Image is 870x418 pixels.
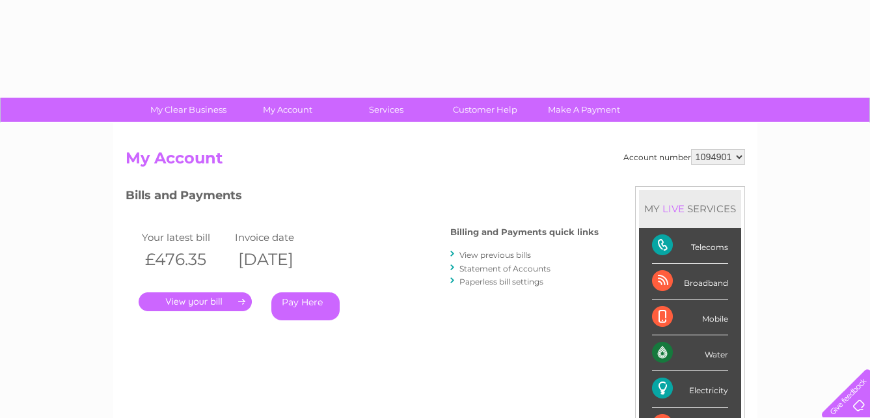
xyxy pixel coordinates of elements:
div: Water [652,335,728,371]
div: Telecoms [652,228,728,264]
a: Make A Payment [530,98,638,122]
td: Your latest bill [139,229,232,246]
div: Mobile [652,300,728,335]
div: Broadband [652,264,728,300]
a: Customer Help [431,98,539,122]
a: View previous bills [459,250,531,260]
h2: My Account [126,149,745,174]
div: LIVE [660,202,687,215]
a: Statement of Accounts [459,264,551,273]
th: £476.35 [139,246,232,273]
th: [DATE] [232,246,325,273]
a: . [139,292,252,311]
a: Paperless bill settings [459,277,543,286]
div: Electricity [652,371,728,407]
div: MY SERVICES [639,190,741,227]
td: Invoice date [232,229,325,246]
a: My Account [234,98,341,122]
a: Services [333,98,440,122]
a: My Clear Business [135,98,242,122]
h3: Bills and Payments [126,186,599,209]
div: Account number [623,149,745,165]
h4: Billing and Payments quick links [450,227,599,237]
a: Pay Here [271,292,340,320]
